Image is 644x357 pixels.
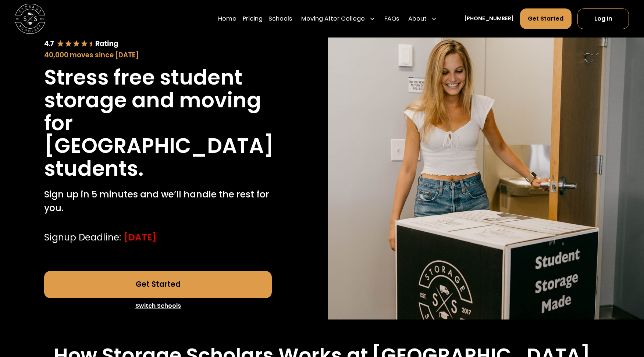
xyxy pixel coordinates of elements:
[44,66,272,135] h1: Stress free student storage and moving for
[15,4,45,34] img: Storage Scholars main logo
[464,15,514,23] a: [PHONE_NUMBER]
[44,188,272,215] p: Sign up in 5 minutes and we’ll handle the rest for you.
[301,14,365,24] div: Moving After College
[124,231,157,244] div: [DATE]
[44,231,121,244] div: Signup Deadline:
[44,298,272,314] a: Switch Schools
[408,14,427,24] div: About
[328,14,644,319] img: Storage Scholars will have everything waiting for you in your room when you arrive to campus.
[298,8,378,30] div: Moving After College
[44,157,143,180] h1: students.
[268,8,292,30] a: Schools
[44,135,274,157] h1: [GEOGRAPHIC_DATA]
[577,9,629,29] a: Log In
[44,50,272,60] div: 40,000 moves since [DATE]
[218,8,236,30] a: Home
[405,8,440,30] div: About
[44,271,272,298] a: Get Started
[520,9,572,29] a: Get Started
[243,8,263,30] a: Pricing
[384,8,399,30] a: FAQs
